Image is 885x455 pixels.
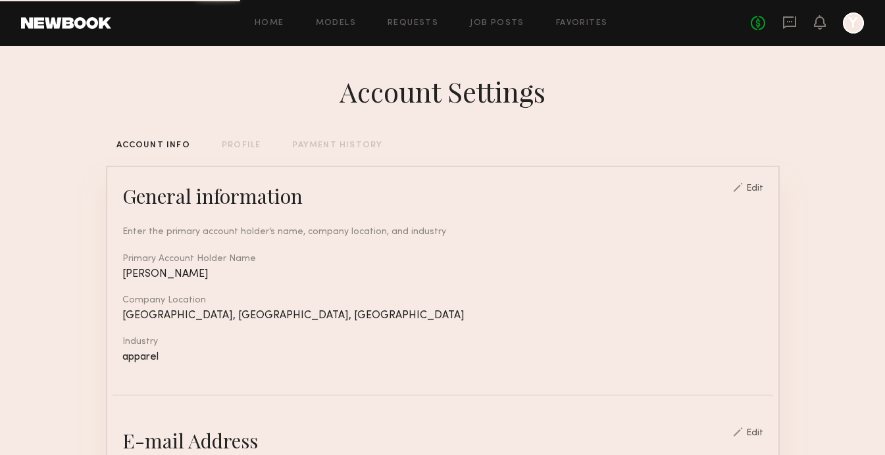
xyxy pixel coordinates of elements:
div: ACCOUNT INFO [116,141,190,150]
div: General information [122,183,303,209]
a: Models [316,19,356,28]
a: Favorites [556,19,608,28]
div: E-mail Address [122,427,258,454]
div: Industry [122,337,763,347]
div: Account Settings [340,73,545,110]
div: Edit [746,429,763,438]
div: PROFILE [222,141,261,150]
div: Primary Account Holder Name [122,254,763,264]
div: Company Location [122,296,763,305]
div: [GEOGRAPHIC_DATA], [GEOGRAPHIC_DATA], [GEOGRAPHIC_DATA] [122,310,763,322]
div: PAYMENT HISTORY [292,141,382,150]
div: Edit [746,184,763,193]
a: Job Posts [470,19,524,28]
a: Y [843,12,864,34]
div: [PERSON_NAME] [122,269,763,280]
a: Home [255,19,284,28]
div: Enter the primary account holder’s name, company location, and industry [122,225,763,239]
div: apparel [122,352,763,363]
a: Requests [388,19,438,28]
